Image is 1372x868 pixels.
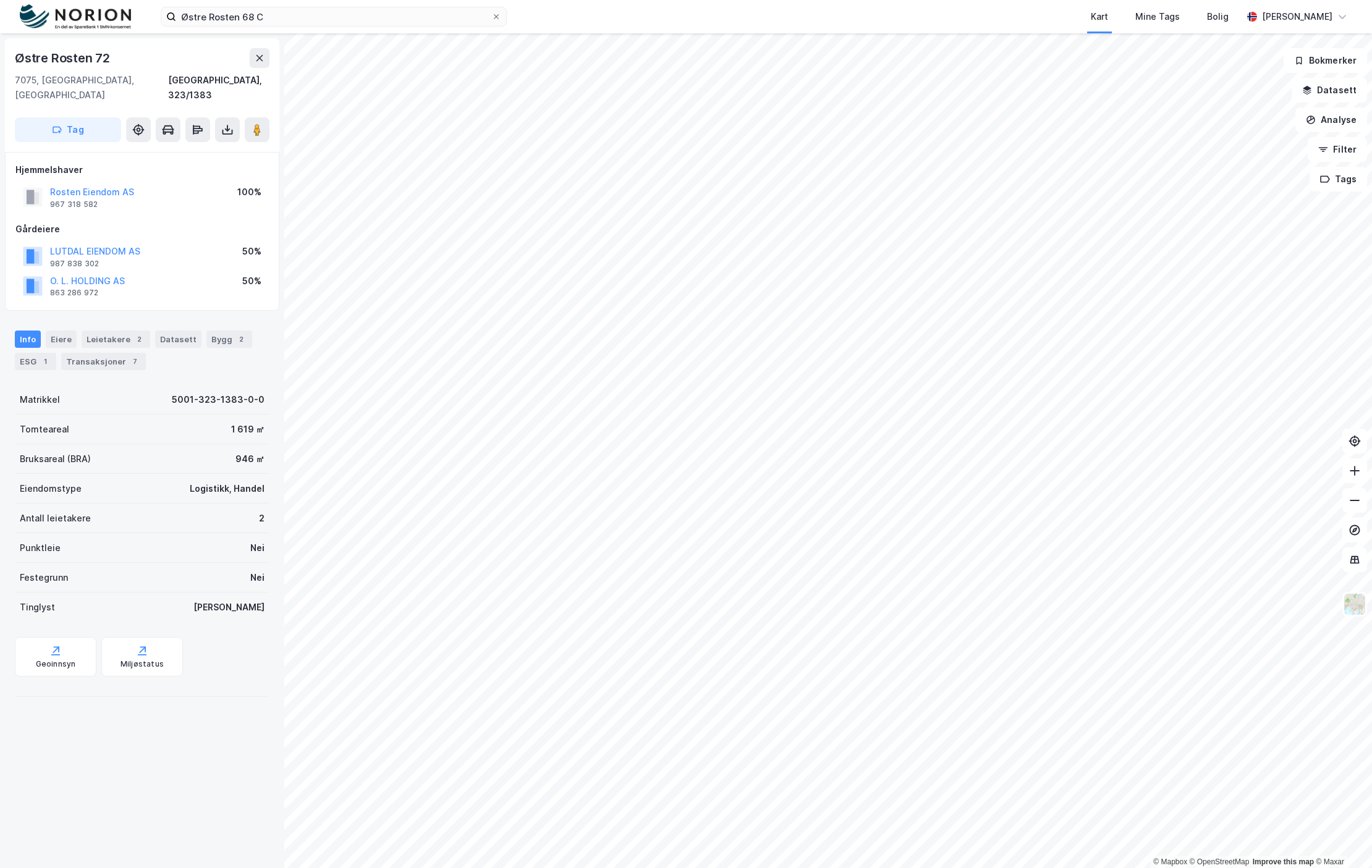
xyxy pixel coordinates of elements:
[50,200,98,209] div: 967 318 582
[39,355,51,368] div: 1
[20,600,55,615] div: Tinglyst
[1253,857,1314,866] a: Improve this map
[129,355,141,368] div: 7
[1308,137,1367,162] button: Filter
[193,600,265,615] div: [PERSON_NAME]
[1135,9,1180,24] div: Mine Tags
[20,511,91,526] div: Antall leietakere
[235,452,265,466] div: 946 ㎡
[15,222,269,237] div: Gårdeiere
[20,392,60,407] div: Matrikkel
[1310,167,1367,192] button: Tags
[1343,592,1366,616] img: Z
[259,511,265,526] div: 2
[176,7,491,26] input: Søk på adresse, matrikkel, gårdeiere, leietakere eller personer
[15,117,121,142] button: Tag
[15,73,168,103] div: 7075, [GEOGRAPHIC_DATA], [GEOGRAPHIC_DATA]
[20,570,68,585] div: Festegrunn
[172,392,265,407] div: 5001-323-1383-0-0
[242,274,261,289] div: 50%
[46,331,77,348] div: Eiere
[50,259,99,269] div: 987 838 302
[20,422,69,437] div: Tomteareal
[20,541,61,555] div: Punktleie
[1295,107,1367,132] button: Analyse
[82,331,150,348] div: Leietakere
[15,331,41,348] div: Info
[242,244,261,259] div: 50%
[20,481,82,496] div: Eiendomstype
[1310,809,1372,868] div: Kontrollprogram for chat
[155,331,201,348] div: Datasett
[1153,857,1187,866] a: Mapbox
[190,481,265,496] div: Logistikk, Handel
[1091,9,1108,24] div: Kart
[20,4,131,30] img: norion-logo.80e7a08dc31c2e691866.png
[168,73,269,103] div: [GEOGRAPHIC_DATA], 323/1383
[250,570,265,585] div: Nei
[121,659,164,669] div: Miljøstatus
[36,659,76,669] div: Geoinnsyn
[1284,48,1367,73] button: Bokmerker
[250,541,265,555] div: Nei
[237,185,261,200] div: 100%
[15,162,269,177] div: Hjemmelshaver
[50,288,98,298] div: 863 286 972
[1262,9,1332,24] div: [PERSON_NAME]
[1190,857,1250,866] a: OpenStreetMap
[1207,9,1229,24] div: Bolig
[235,333,247,345] div: 2
[231,422,265,437] div: 1 619 ㎡
[61,353,146,370] div: Transaksjoner
[1310,809,1372,868] iframe: Chat Widget
[206,331,252,348] div: Bygg
[133,333,145,345] div: 2
[15,48,112,68] div: Østre Rosten 72
[15,353,56,370] div: ESG
[1292,78,1367,103] button: Datasett
[20,452,91,466] div: Bruksareal (BRA)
